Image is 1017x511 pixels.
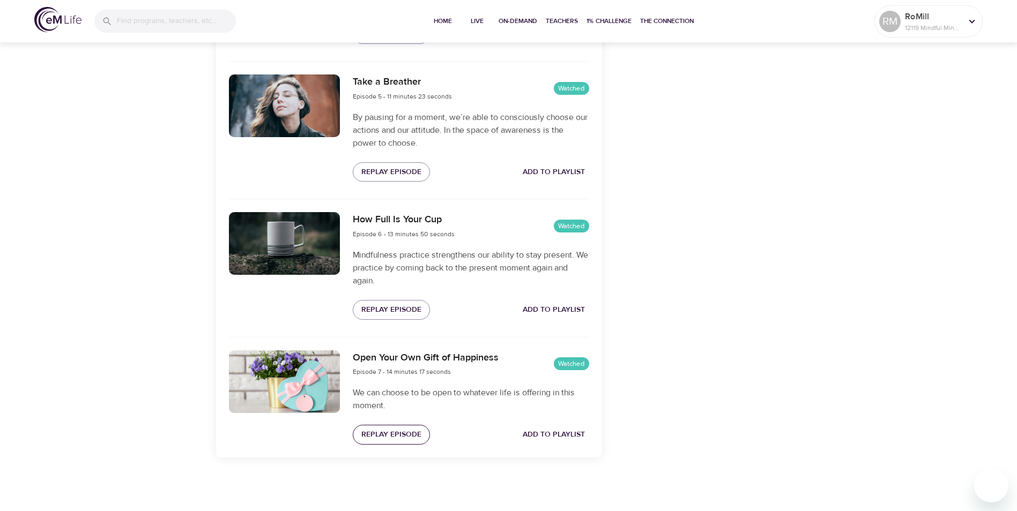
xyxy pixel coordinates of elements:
[523,303,585,317] span: Add to Playlist
[361,166,421,179] span: Replay Episode
[353,212,455,228] h6: How Full Is Your Cup
[353,300,430,320] button: Replay Episode
[640,16,694,27] span: The Connection
[353,367,451,376] span: Episode 7 - 14 minutes 17 seconds
[554,221,589,231] span: Watched
[554,84,589,94] span: Watched
[464,16,490,27] span: Live
[499,16,537,27] span: On-Demand
[974,468,1008,502] iframe: Button to launch messaging window
[353,92,452,101] span: Episode 5 - 11 minutes 23 seconds
[546,16,578,27] span: Teachers
[905,23,962,33] p: 12119 Mindful Minutes
[518,425,589,445] button: Add to Playlist
[523,428,585,441] span: Add to Playlist
[353,74,452,90] h6: Take a Breather
[353,386,589,412] p: We can choose to be open to whatever life is offering in this moment.
[353,162,430,182] button: Replay Episode
[518,162,589,182] button: Add to Playlist
[361,428,421,441] span: Replay Episode
[518,300,589,320] button: Add to Playlist
[353,249,589,287] p: Mindfulness practice strengthens our ability to stay present. We practice by coming back to the p...
[587,16,632,27] span: 1% Challenge
[361,303,421,317] span: Replay Episode
[879,11,901,32] div: RM
[430,16,456,27] span: Home
[353,350,499,366] h6: Open Your Own Gift of Happiness
[554,359,589,369] span: Watched
[353,111,589,149] p: By pausing for a moment, we’re able to consciously choose our actions and our attitude. In the sp...
[353,230,455,238] span: Episode 6 - 13 minutes 50 seconds
[34,7,81,32] img: logo
[905,10,962,23] p: RoMill
[117,10,236,33] input: Find programs, teachers, etc...
[353,425,430,445] button: Replay Episode
[523,166,585,179] span: Add to Playlist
